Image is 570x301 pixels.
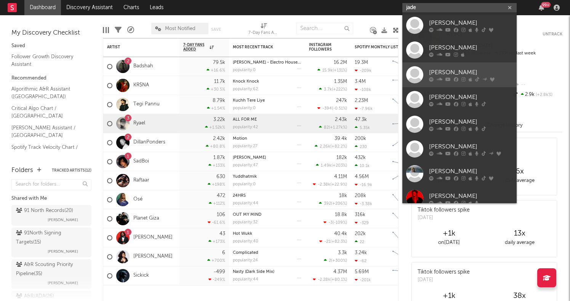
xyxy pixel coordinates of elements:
a: Osé [133,196,142,203]
div: popularity: 47 [233,163,258,167]
a: Badshah [133,63,153,70]
span: +206 % [332,202,346,206]
div: -201k [355,277,371,282]
div: +1k [414,229,484,238]
span: +203 % [333,164,346,168]
div: 99 + [541,2,551,8]
div: 208k [355,193,366,198]
div: ( ) [324,258,347,263]
div: ( ) [323,220,347,225]
div: ( ) [315,144,347,149]
div: 40.4k [334,231,347,236]
div: [PERSON_NAME] [429,142,513,151]
div: on [DATE] [414,238,484,247]
div: -61.6 % [208,220,225,225]
div: +1.54 % [207,106,225,111]
div: +198 % [208,182,225,187]
a: Raftaar [133,177,149,184]
a: [PERSON_NAME] [402,186,517,211]
a: Motion [233,137,247,141]
div: ( ) [316,163,347,168]
div: 22 [355,239,364,244]
div: Instagram Followers [309,43,336,52]
div: 43 [219,231,225,236]
button: Save [211,27,221,32]
div: +112 % [209,201,225,206]
div: 16.2M [334,60,347,65]
a: Yuddhatmik [233,175,257,179]
div: -16.9k [355,182,372,187]
span: -3 [328,221,333,225]
div: -108k [355,87,371,92]
div: 5.35k [355,125,370,130]
div: 5.69M [355,269,369,274]
div: 3.3k [338,250,347,255]
div: 230 [355,144,367,149]
div: [PERSON_NAME] [429,191,513,201]
div: 7-Day Fans Added (7-Day Fans Added) [248,29,279,38]
div: 1.35M [334,79,347,84]
div: +700 % [207,258,225,263]
div: ( ) [319,87,347,92]
span: -0.51 % [333,107,346,111]
div: 91North Signing Targets ( 15 ) [16,229,85,247]
div: +30.5 % [207,87,225,92]
div: My Discovery Checklist [11,29,91,38]
span: +300 % [332,259,346,263]
div: Complicated [233,251,301,255]
div: 200k [355,136,366,141]
span: 1.49k [321,164,331,168]
div: [DATE] [418,276,470,284]
div: 202k [355,231,366,236]
div: Artist [107,45,164,49]
a: SadBoi [133,158,149,165]
div: 1.87k [213,155,225,160]
div: popularity: 0 [233,182,256,186]
div: Hot Wukk [233,232,301,236]
div: 38 x [484,291,555,301]
div: A&R Scouting Priority Pipeline ( 35 ) [16,260,85,279]
div: [DATE] [418,214,470,222]
div: 91 North Records ( 20 ) [16,206,73,215]
div: [PERSON_NAME] [429,117,513,126]
div: 47.3k [355,117,367,122]
div: -62 [355,258,367,263]
span: 15.9k [322,68,333,73]
div: popularity: 44 [233,277,258,282]
span: +1.27k % [330,126,346,130]
div: Folders [11,166,33,175]
div: 7-Day Fans Added (7-Day Fans Added) [248,19,279,41]
button: Tracked Artists(12) [52,169,91,172]
span: +22.9 % [331,183,346,187]
div: 3.24k [355,250,367,255]
a: Planet Giza [133,215,159,222]
div: ( ) [317,106,347,111]
div: popularity: 40 [233,239,258,244]
a: [PERSON_NAME] Assistant / [GEOGRAPHIC_DATA] [11,124,84,139]
div: Yuddhatmik [233,175,301,179]
div: 630 [216,174,225,179]
a: [PERSON_NAME] [133,253,173,260]
div: 316k [355,212,365,217]
span: Most Notified [165,26,195,31]
span: [PERSON_NAME] [48,279,78,288]
div: [PERSON_NAME] [429,68,513,77]
div: 39.4k [335,136,347,141]
div: -7.96k [355,106,373,111]
div: 19.3M [355,60,368,65]
div: 11.7k [214,79,225,84]
button: 99+ [539,5,544,11]
div: Saved [11,41,91,51]
a: [PERSON_NAME] [402,62,517,87]
a: 91North Signing Targets(15)[PERSON_NAME] [11,228,91,257]
a: Kuchh Tere Liye [233,99,265,103]
div: daily average [484,176,555,185]
div: 18k [339,193,347,198]
a: Hot Wukk [233,232,252,236]
div: popularity: 42 [233,125,258,129]
div: Knock Knock [233,80,301,84]
div: 6 [222,250,225,255]
span: 7-Day Fans Added [183,43,208,52]
svg: Chart title [389,171,423,190]
a: Ryael [133,120,145,127]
